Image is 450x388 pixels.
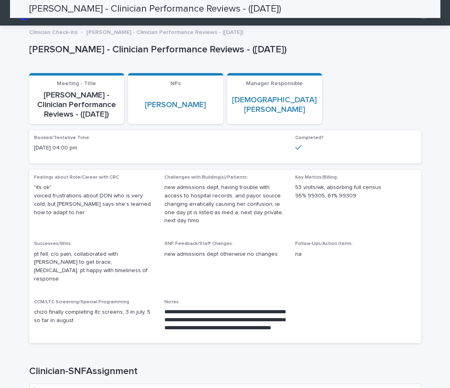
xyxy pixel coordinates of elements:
[34,241,72,246] span: Successes/Wins:
[295,183,416,200] p: 53 visits/wk, absorbing full census 95% 99305, 61% 99309
[34,144,155,152] p: [DATE] 04:00 pm
[145,100,206,109] a: [PERSON_NAME]
[295,250,416,259] p: na
[164,175,248,180] span: Challenges with Building(s)/Patients:
[164,250,286,259] p: new admissions dept otherwise no changes
[295,175,338,180] span: Key Metrics/Billing:
[246,81,303,86] span: Manager Responsible
[164,300,179,304] span: Notes
[34,250,155,283] p: pt fell, c/o pain, collaborated with [PERSON_NAME] to get brace, [MEDICAL_DATA]; pt happy with ti...
[232,95,318,114] a: [DEMOGRAPHIC_DATA][PERSON_NAME]
[164,241,233,246] span: SNF Feedback/Staff Changes:
[295,241,353,246] span: Follow-Ups/Action Items:
[34,308,155,325] p: chizo finally completing ltc screens; 3 in july, 5 so far in august
[86,27,243,36] p: [PERSON_NAME] - Clinician Performance Reviews - ([DATE])
[29,44,418,56] p: [PERSON_NAME] - Clinician Performance Reviews - ([DATE])
[295,135,324,140] span: Completed?
[57,81,96,86] span: Meeting - Title
[34,300,129,304] span: CCM/LTC Screening/Special Programming
[164,183,286,225] p: new admissions dept, having trouble with access to hospital records, and payor source changing er...
[29,27,78,36] p: Clinician Check-ins
[34,135,89,140] span: Booked/Tentative Time
[34,183,155,217] p: "its ok" voiced frustrations about DON who is very cold, but [PERSON_NAME] says she's learned how...
[170,81,181,86] span: NPs
[34,175,119,180] span: Feelings about Role/Career with CRC
[29,366,421,377] h1: Clinician-SNFAssignment
[34,90,120,119] p: [PERSON_NAME] - Clinician Performance Reviews - ([DATE])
